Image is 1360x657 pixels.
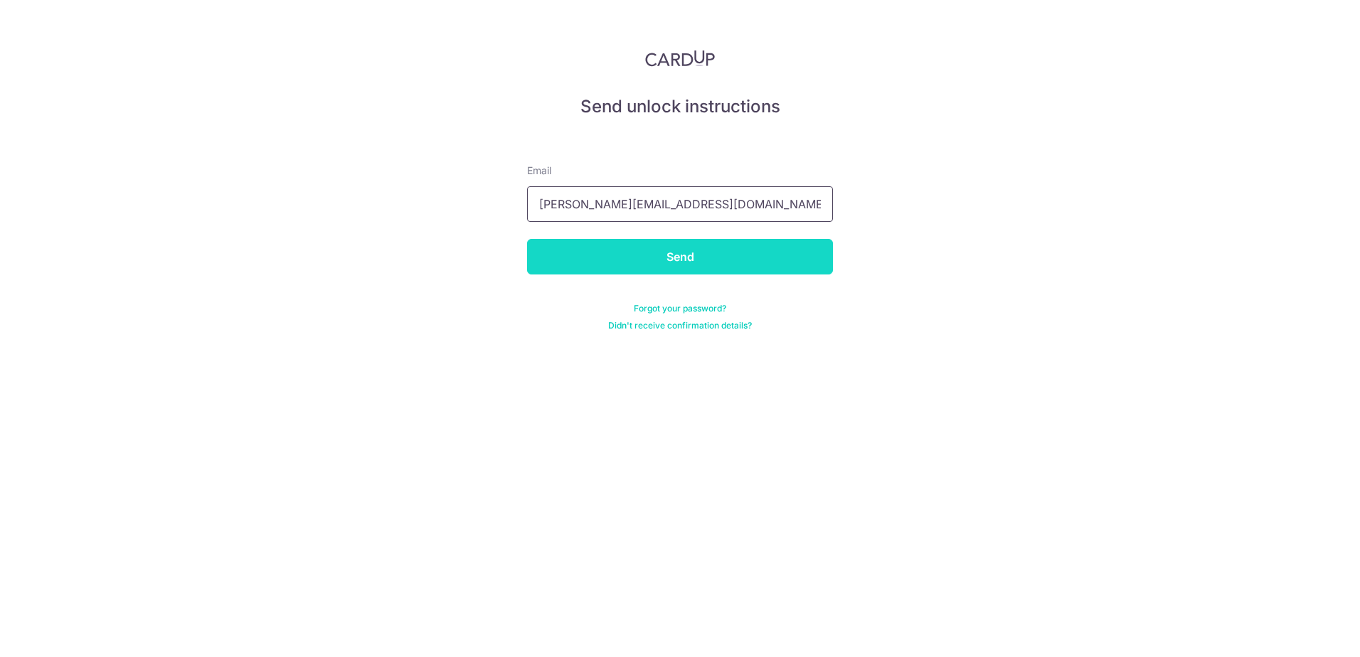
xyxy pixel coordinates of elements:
img: CardUp Logo [645,50,715,67]
h5: Send unlock instructions [527,95,833,118]
span: translation missing: en.devise.label.Email [527,164,551,176]
a: Didn't receive confirmation details? [608,320,752,331]
input: Send [527,239,833,274]
input: Enter your Email [527,186,833,222]
a: Forgot your password? [634,303,726,314]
